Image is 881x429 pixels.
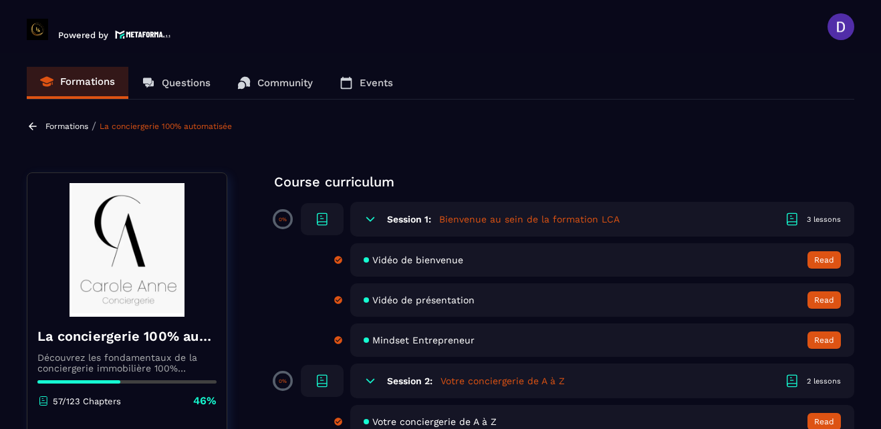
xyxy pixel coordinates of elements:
[27,67,128,99] a: Formations
[37,352,217,374] p: Découvrez les fondamentaux de la conciergerie immobilière 100% automatisée. Cette formation est c...
[372,295,475,305] span: Vidéo de présentation
[372,255,463,265] span: Vidéo de bienvenue
[807,376,841,386] div: 2 lessons
[53,396,121,406] p: 57/123 Chapters
[193,394,217,408] p: 46%
[100,122,232,131] a: La conciergerie 100% automatisée
[45,122,88,131] a: Formations
[807,251,841,269] button: Read
[439,212,620,226] h5: Bienvenue au sein de la formation LCA
[440,374,565,388] h5: Votre conciergerie de A à Z
[58,30,108,40] p: Powered by
[387,376,432,386] h6: Session 2:
[60,76,115,88] p: Formations
[27,19,48,40] img: logo-branding
[224,67,326,99] a: Community
[279,217,287,223] p: 0%
[162,77,211,89] p: Questions
[92,120,96,132] span: /
[257,77,313,89] p: Community
[372,335,475,345] span: Mindset Entrepreneur
[807,331,841,349] button: Read
[807,214,841,225] div: 3 lessons
[279,378,287,384] p: 0%
[115,29,171,40] img: logo
[387,214,431,225] h6: Session 1:
[326,67,406,99] a: Events
[128,67,224,99] a: Questions
[274,172,854,191] p: Course curriculum
[372,416,497,427] span: Votre conciergerie de A à Z
[360,77,393,89] p: Events
[37,327,217,345] h4: La conciergerie 100% automatisée
[37,183,217,317] img: banner
[807,291,841,309] button: Read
